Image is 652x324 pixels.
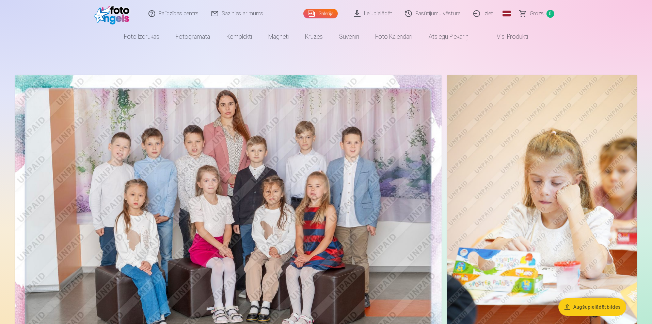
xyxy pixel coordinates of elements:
a: Visi produkti [478,27,536,46]
span: Grozs [530,10,544,18]
a: Komplekti [218,27,260,46]
a: Fotogrāmata [168,27,218,46]
a: Krūzes [297,27,331,46]
button: Augšupielādēt bildes [558,298,626,316]
a: Foto izdrukas [116,27,168,46]
img: /fa1 [94,3,133,24]
a: Magnēti [260,27,297,46]
span: 0 [546,10,554,18]
a: Atslēgu piekariņi [420,27,478,46]
a: Suvenīri [331,27,367,46]
a: Galerija [303,9,338,18]
a: Foto kalendāri [367,27,420,46]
